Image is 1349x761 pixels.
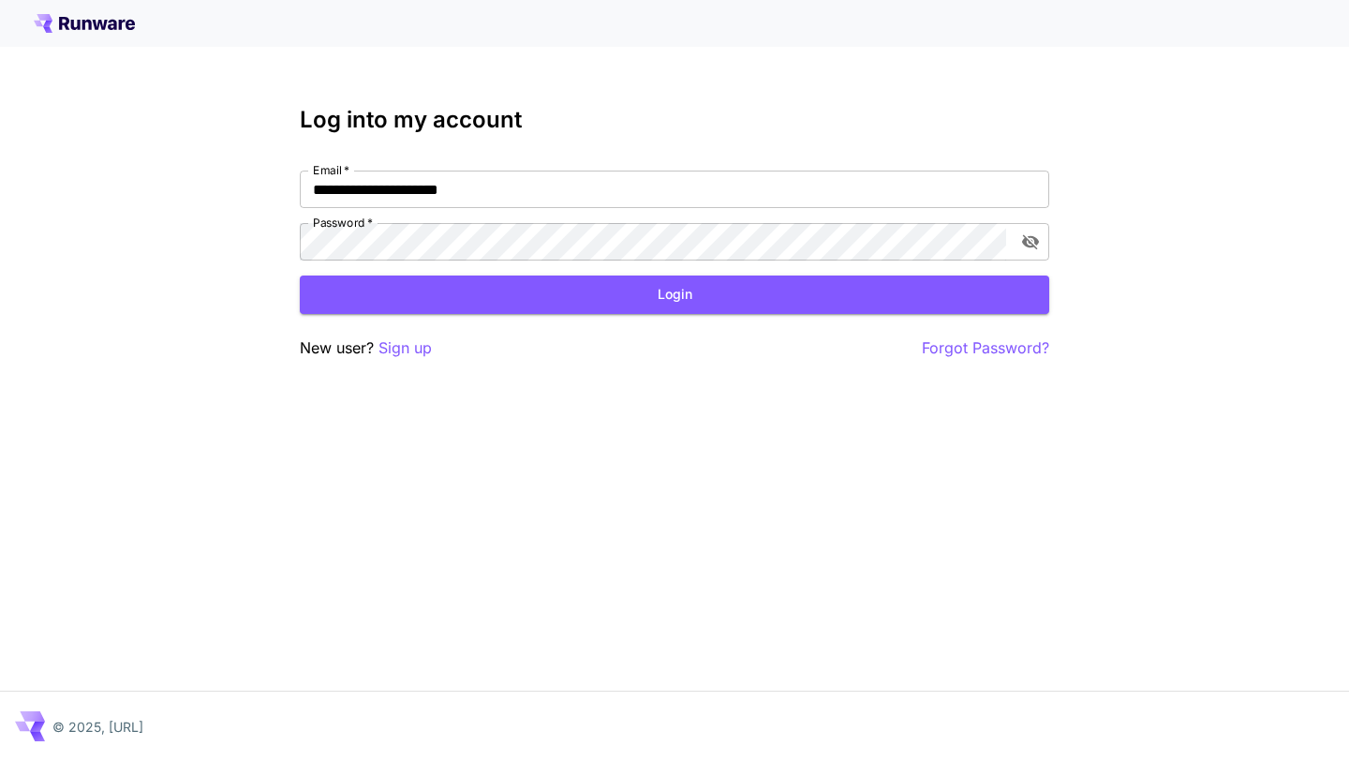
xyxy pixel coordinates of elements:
button: toggle password visibility [1014,225,1047,259]
label: Email [313,162,349,178]
button: Sign up [378,336,432,360]
label: Password [313,215,373,231]
button: Forgot Password? [922,336,1049,360]
p: © 2025, [URL] [52,717,143,737]
p: New user? [300,336,432,360]
button: Login [300,276,1049,314]
h3: Log into my account [300,107,1049,133]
